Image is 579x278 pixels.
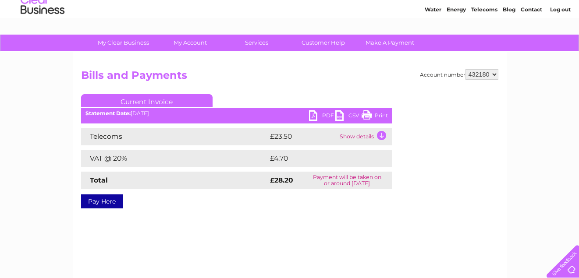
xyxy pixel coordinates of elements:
[420,69,498,80] div: Account number
[20,23,65,49] img: logo.png
[287,35,359,51] a: Customer Help
[354,35,426,51] a: Make A Payment
[85,110,131,116] b: Statement Date:
[414,4,474,15] a: 0333 014 3131
[81,194,123,208] a: Pay Here
[362,110,388,123] a: Print
[83,5,497,42] div: Clear Business is a trading name of Verastar Limited (registered in [GEOGRAPHIC_DATA] No. 3667643...
[337,128,392,145] td: Show details
[270,176,293,184] strong: £28.20
[268,128,337,145] td: £23.50
[81,110,392,116] div: [DATE]
[154,35,226,51] a: My Account
[503,37,515,44] a: Blog
[471,37,497,44] a: Telecoms
[335,110,362,123] a: CSV
[550,37,571,44] a: Log out
[87,35,160,51] a: My Clear Business
[90,176,108,184] strong: Total
[220,35,293,51] a: Services
[81,69,498,86] h2: Bills and Payments
[521,37,542,44] a: Contact
[309,110,335,123] a: PDF
[425,37,441,44] a: Water
[447,37,466,44] a: Energy
[302,172,392,189] td: Payment will be taken on or around [DATE]
[81,128,268,145] td: Telecoms
[268,150,372,167] td: £4.70
[81,94,213,107] a: Current Invoice
[81,150,268,167] td: VAT @ 20%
